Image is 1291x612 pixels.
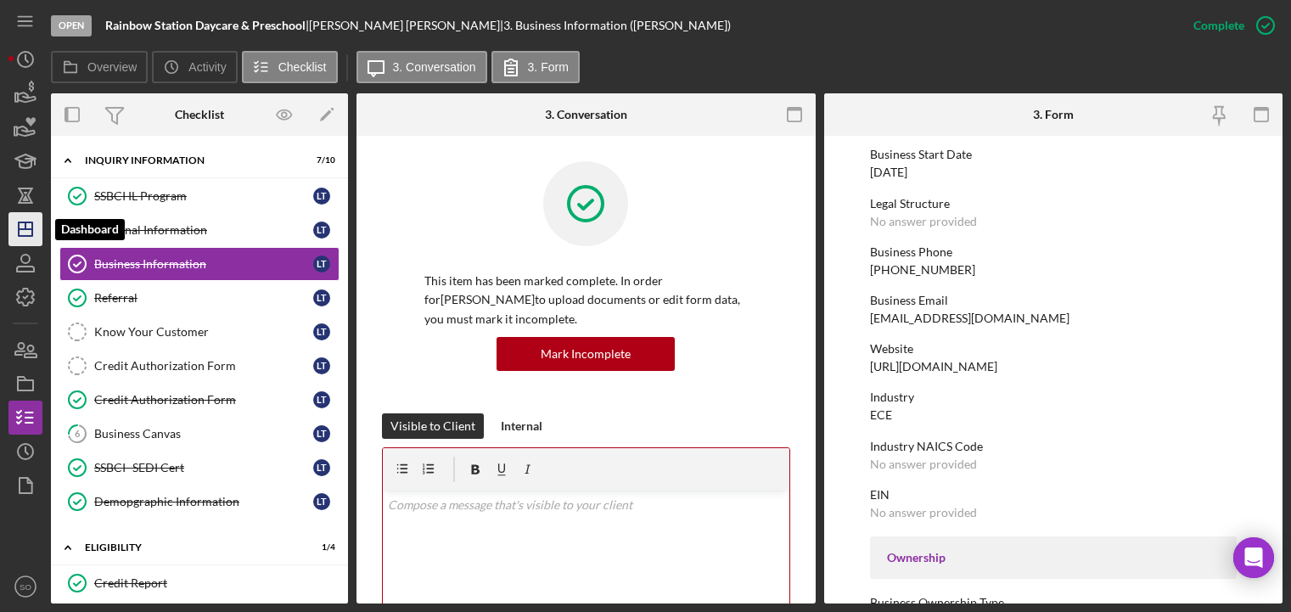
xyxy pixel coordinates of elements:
div: No answer provided [870,458,977,471]
div: Website [870,342,1237,356]
div: 3. Conversation [545,108,627,121]
button: 3. Form [491,51,580,83]
div: Eligibility [85,542,293,553]
div: [EMAIL_ADDRESS][DOMAIN_NAME] [870,312,1069,325]
div: Checklist [175,108,224,121]
div: Inquiry Information [85,155,293,166]
div: Referral [94,291,313,305]
div: L T [313,289,330,306]
div: Know Your Customer [94,325,313,339]
div: Business Email [870,294,1237,307]
div: SSBCI IL Program [94,189,313,203]
div: Credit Report [94,576,339,590]
div: Industry [870,390,1237,404]
button: 3. Conversation [356,51,487,83]
div: Business Phone [870,245,1237,259]
div: Demopgraphic Information [94,495,313,508]
div: L T [313,459,330,476]
a: Credit Authorization FormLT [59,383,340,417]
div: Personal Information [94,223,313,237]
button: Internal [492,413,551,439]
button: Visible to Client [382,413,484,439]
div: [DATE] [870,166,907,179]
div: 3. Form [1033,108,1074,121]
tspan: 6 [75,428,81,439]
text: SO [20,582,31,592]
div: Complete [1193,8,1244,42]
div: L T [313,357,330,374]
div: 1 / 4 [305,542,335,553]
button: SO [8,570,42,604]
div: Mark Incomplete [541,337,631,371]
div: L T [313,255,330,272]
div: Business Canvas [94,427,313,441]
button: Checklist [242,51,338,83]
div: Visible to Client [390,413,475,439]
div: [URL][DOMAIN_NAME] [870,360,997,373]
div: [PHONE_NUMBER] [870,263,975,277]
div: No answer provided [870,215,977,228]
a: ReferralLT [59,281,340,315]
a: Credit Authorization FormLT [59,349,340,383]
div: [PERSON_NAME] [PERSON_NAME] | [309,19,503,32]
a: Credit Report [59,566,340,600]
div: EIN [870,488,1237,502]
b: Rainbow Station Daycare & Preschool [105,18,306,32]
button: Activity [152,51,237,83]
div: L T [313,222,330,239]
div: 7 / 10 [305,155,335,166]
button: Complete [1176,8,1283,42]
div: SSBCI- SEDI Cert [94,461,313,474]
div: L T [313,391,330,408]
div: Internal [501,413,542,439]
a: Demopgraphic InformationLT [59,485,340,519]
label: Checklist [278,60,327,74]
a: SSBCI IL ProgramLT [59,179,340,213]
div: | [105,19,309,32]
div: Credit Authorization Form [94,393,313,407]
div: L T [313,323,330,340]
a: SSBCI- SEDI CertLT [59,451,340,485]
div: Ownership [887,551,1220,564]
div: ECE [870,408,892,422]
label: Overview [87,60,137,74]
div: L T [313,425,330,442]
div: Business Start Date [870,148,1237,161]
button: Mark Incomplete [497,337,675,371]
div: No answer provided [870,506,977,519]
div: Legal Structure [870,197,1237,211]
label: 3. Form [528,60,569,74]
a: Know Your CustomerLT [59,315,340,349]
div: Business Information [94,257,313,271]
div: Open Intercom Messenger [1233,537,1274,578]
p: This item has been marked complete. In order for [PERSON_NAME] to upload documents or edit form d... [424,272,748,328]
div: Credit Authorization Form [94,359,313,373]
div: 3. Business Information ([PERSON_NAME]) [503,19,731,32]
div: L T [313,188,330,205]
div: Open [51,15,92,36]
a: Personal InformationLT [59,213,340,247]
button: Overview [51,51,148,83]
div: L T [313,493,330,510]
label: 3. Conversation [393,60,476,74]
label: Activity [188,60,226,74]
a: Business InformationLT [59,247,340,281]
div: Industry NAICS Code [870,440,1237,453]
div: Business Ownership Type [870,596,1237,609]
a: 6Business CanvasLT [59,417,340,451]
